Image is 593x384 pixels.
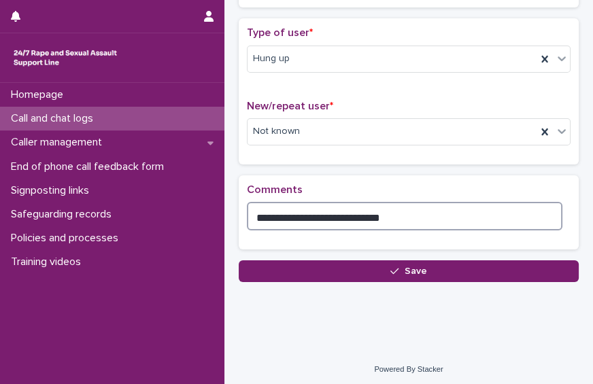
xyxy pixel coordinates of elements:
[247,27,313,38] span: Type of user
[5,88,74,101] p: Homepage
[5,160,175,173] p: End of phone call feedback form
[374,365,443,373] a: Powered By Stacker
[5,136,113,149] p: Caller management
[247,101,333,111] span: New/repeat user
[5,112,104,125] p: Call and chat logs
[5,184,100,197] p: Signposting links
[253,124,300,139] span: Not known
[253,52,290,66] span: Hung up
[405,266,427,276] span: Save
[5,256,92,268] p: Training videos
[11,44,120,71] img: rhQMoQhaT3yELyF149Cw
[247,184,303,195] span: Comments
[239,260,579,282] button: Save
[5,232,129,245] p: Policies and processes
[5,208,122,221] p: Safeguarding records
